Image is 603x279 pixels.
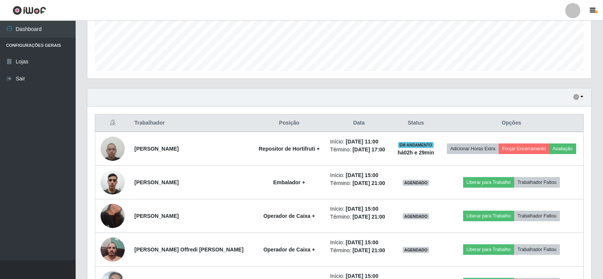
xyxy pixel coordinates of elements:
[135,213,179,219] strong: [PERSON_NAME]
[346,273,378,279] time: [DATE] 15:00
[352,247,385,253] time: [DATE] 21:00
[130,114,253,132] th: Trabalhador
[135,179,179,185] strong: [PERSON_NAME]
[398,150,434,156] strong: há 02 h e 29 min
[101,166,125,198] img: 1699551411830.jpeg
[330,146,388,154] li: Término:
[403,213,429,219] span: AGENDADO
[352,146,385,153] time: [DATE] 17:00
[330,205,388,213] li: Início:
[346,206,378,212] time: [DATE] 15:00
[273,179,305,185] strong: Embalador +
[514,211,560,221] button: Trabalhador Faltou
[463,177,514,188] button: Liberar para Trabalho
[440,114,584,132] th: Opções
[499,143,549,154] button: Forçar Encerramento
[346,239,378,245] time: [DATE] 15:00
[101,133,125,165] img: 1693507860054.jpeg
[326,114,392,132] th: Data
[264,247,315,253] strong: Operador de Caixa +
[101,194,125,237] img: 1730602646133.jpeg
[330,247,388,254] li: Término:
[392,114,439,132] th: Status
[403,180,429,186] span: AGENDADO
[514,177,560,188] button: Trabalhador Faltou
[352,180,385,186] time: [DATE] 21:00
[330,179,388,187] li: Término:
[330,138,388,146] li: Início:
[463,244,514,255] button: Liberar para Trabalho
[346,139,378,145] time: [DATE] 11:00
[12,6,46,15] img: CoreUI Logo
[330,239,388,247] li: Início:
[264,213,315,219] strong: Operador de Caixa +
[135,146,179,152] strong: [PERSON_NAME]
[346,172,378,178] time: [DATE] 15:00
[463,211,514,221] button: Liberar para Trabalho
[447,143,499,154] button: Adicionar Horas Extra
[330,171,388,179] li: Início:
[253,114,326,132] th: Posição
[135,247,244,253] strong: [PERSON_NAME] Offredi [PERSON_NAME]
[330,213,388,221] li: Término:
[259,146,319,152] strong: Repositor de Hortifruti +
[514,244,560,255] button: Trabalhador Faltou
[398,142,434,148] span: EM ANDAMENTO
[352,214,385,220] time: [DATE] 21:00
[101,234,125,266] img: 1690325607087.jpeg
[549,143,576,154] button: Avaliação
[403,247,429,253] span: AGENDADO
